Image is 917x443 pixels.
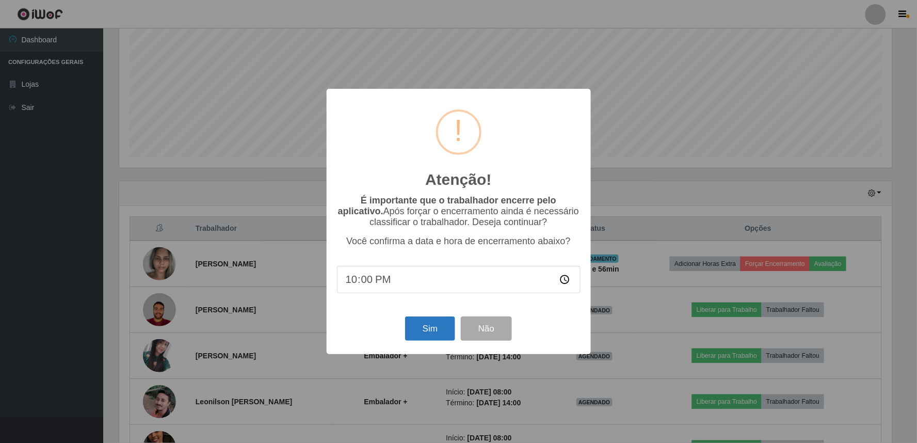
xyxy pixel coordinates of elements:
[405,317,455,341] button: Sim
[338,195,556,216] b: É importante que o trabalhador encerre pelo aplicativo.
[425,170,491,189] h2: Atenção!
[337,195,581,228] p: Após forçar o encerramento ainda é necessário classificar o trabalhador. Deseja continuar?
[461,317,512,341] button: Não
[337,236,581,247] p: Você confirma a data e hora de encerramento abaixo?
